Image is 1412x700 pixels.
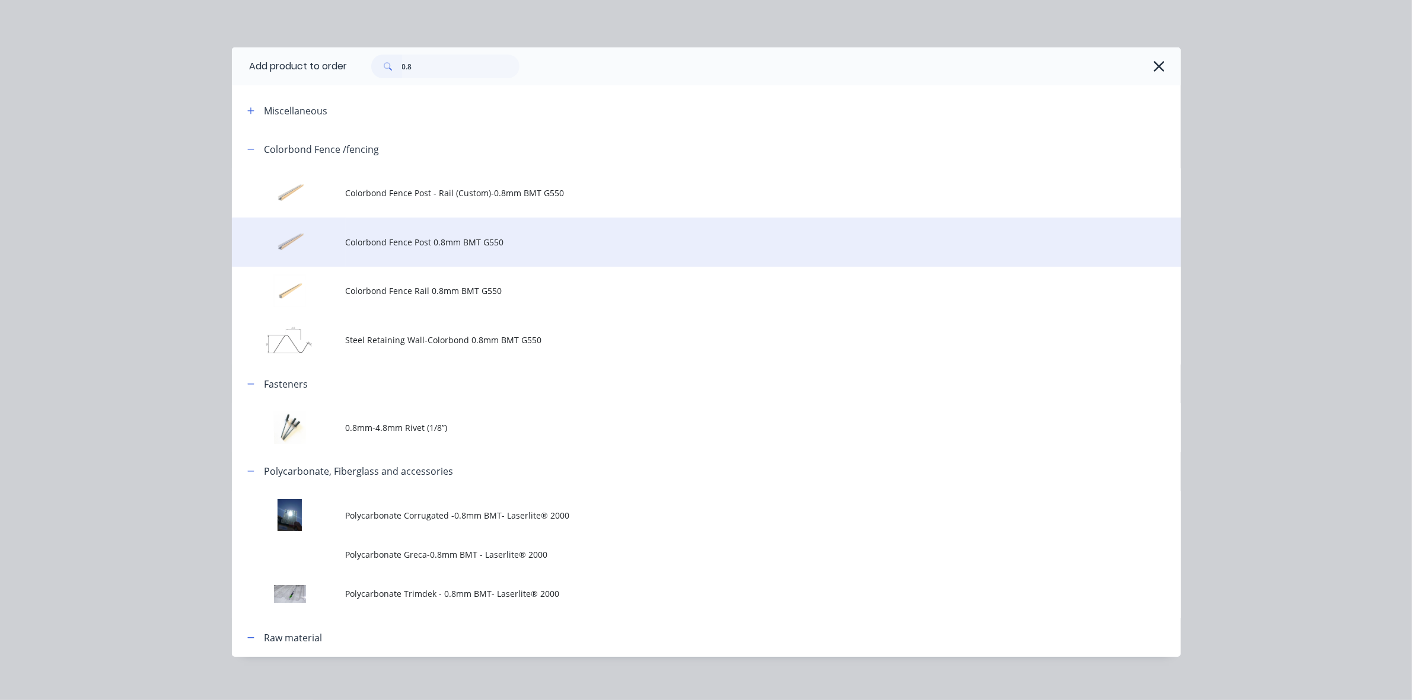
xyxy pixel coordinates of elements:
[346,548,1013,561] span: Polycarbonate Greca-0.8mm BMT - Laserlite® 2000
[346,421,1013,434] span: 0.8mm-4.8mm Rivet (1/8”)
[402,55,519,78] input: Search...
[346,187,1013,199] span: Colorbond Fence Post - Rail (Custom)-0.8mm BMT G550
[346,509,1013,522] span: Polycarbonate Corrugated -0.8mm BMT- Laserlite® 2000
[264,631,323,645] div: Raw material
[346,285,1013,297] span: Colorbond Fence Rail 0.8mm BMT G550
[264,142,380,156] div: Colorbond Fence /fencing
[346,334,1013,346] span: Steel Retaining Wall-Colorbond 0.8mm BMT G550
[346,236,1013,248] span: Colorbond Fence Post 0.8mm BMT G550
[346,587,1013,600] span: Polycarbonate Trimdek - 0.8mm BMT- Laserlite® 2000
[264,104,328,118] div: Miscellaneous
[232,47,348,85] div: Add product to order
[264,464,454,478] div: Polycarbonate, Fiberglass and accessories
[264,377,308,391] div: Fasteners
